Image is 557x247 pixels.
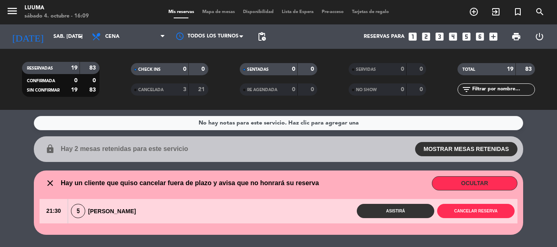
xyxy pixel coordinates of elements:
strong: 0 [183,66,186,72]
strong: 19 [507,66,513,72]
span: TOTAL [462,68,475,72]
i: looks_3 [434,31,445,42]
span: Lista de Espera [278,10,318,14]
span: 5 [71,204,85,218]
i: looks_two [421,31,431,42]
strong: 0 [420,87,424,92]
div: sábado 4. octubre - 16:09 [24,12,89,20]
strong: 0 [311,87,316,92]
i: menu [6,5,18,17]
span: Pre-acceso [318,10,348,14]
span: Hay 2 mesas retenidas para este servicio [61,144,188,154]
span: CHECK INS [138,68,161,72]
span: 21:30 [40,199,68,223]
i: close [45,178,55,188]
strong: 21 [198,87,206,92]
strong: 0 [292,87,295,92]
span: SIN CONFIRMAR [27,88,60,92]
i: looks_one [407,31,418,42]
span: Cena [105,34,119,39]
div: Luuma [24,4,89,12]
span: Mis reservas [164,10,198,14]
strong: 3 [183,87,186,92]
i: lock [45,144,55,154]
i: looks_4 [448,31,458,42]
span: RESERVADAS [27,66,53,70]
i: add_circle_outline [469,7,479,17]
i: filter_list [462,85,471,94]
strong: 83 [89,65,97,71]
span: Tarjetas de regalo [348,10,393,14]
i: arrow_drop_down [76,32,86,42]
div: LOG OUT [528,24,551,49]
span: RE AGENDADA [247,88,277,92]
strong: 83 [89,87,97,93]
button: MOSTRAR MESAS RETENIDAS [415,142,517,156]
strong: 0 [311,66,316,72]
button: Asistirá [357,204,434,218]
span: pending_actions [257,32,267,42]
i: looks_6 [475,31,485,42]
strong: 0 [401,66,404,72]
i: turned_in_not [513,7,523,17]
button: Cancelar reserva [437,204,515,218]
span: CANCELADA [138,88,164,92]
i: exit_to_app [491,7,501,17]
span: NO SHOW [356,88,377,92]
i: looks_5 [461,31,472,42]
button: menu [6,5,18,20]
div: [PERSON_NAME] [68,204,143,218]
strong: 0 [74,78,77,83]
span: CONFIRMADA [27,79,55,83]
strong: 0 [401,87,404,92]
span: SERVIDAS [356,68,376,72]
button: OCULTAR [432,176,517,190]
strong: 19 [71,65,77,71]
span: Disponibilidad [239,10,278,14]
strong: 83 [525,66,533,72]
i: search [535,7,545,17]
input: Filtrar por nombre... [471,85,535,94]
strong: 0 [420,66,424,72]
strong: 0 [201,66,206,72]
span: Mapa de mesas [198,10,239,14]
i: power_settings_new [535,32,544,42]
i: [DATE] [6,28,49,46]
div: No hay notas para este servicio. Haz clic para agregar una [199,118,359,128]
span: print [511,32,521,42]
i: add_box [488,31,499,42]
span: Hay un cliente que quiso cancelar fuera de plazo y avisa que no honrará su reserva [61,178,319,188]
strong: 19 [71,87,77,93]
span: SENTADAS [247,68,269,72]
strong: 0 [93,78,97,83]
span: Reservas para [364,34,404,39]
strong: 0 [292,66,295,72]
